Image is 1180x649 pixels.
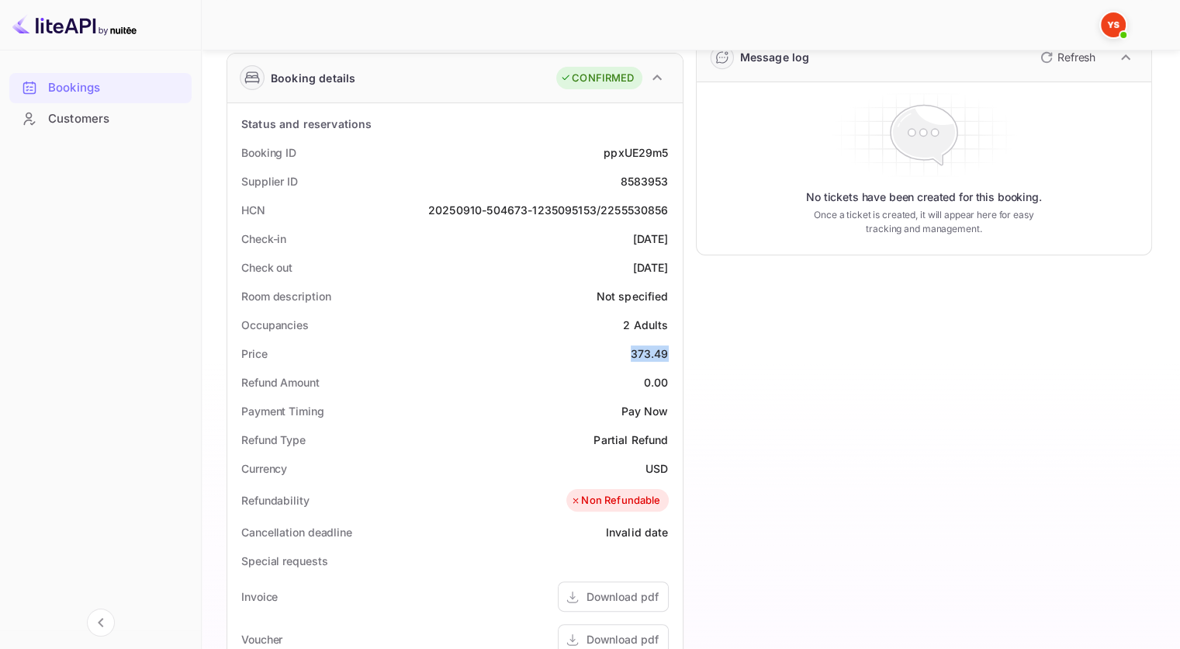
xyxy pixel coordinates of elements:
[241,317,309,333] div: Occupancies
[593,432,668,448] div: Partial Refund
[645,460,668,477] div: USD
[9,73,192,102] a: Bookings
[241,144,296,161] div: Booking ID
[644,374,669,390] div: 0.00
[241,288,330,304] div: Room description
[241,492,310,508] div: Refundability
[1057,49,1095,65] p: Refresh
[241,524,352,540] div: Cancellation deadline
[241,432,306,448] div: Refund Type
[428,202,669,218] div: 20250910-504673-1235095153/2255530856
[1031,45,1102,70] button: Refresh
[9,104,192,133] a: Customers
[587,588,659,605] div: Download pdf
[1101,12,1126,37] img: Yandex Support
[621,403,668,419] div: Pay Now
[597,288,669,304] div: Not specified
[241,116,372,132] div: Status and reservations
[570,493,660,508] div: Non Refundable
[587,631,659,647] div: Download pdf
[9,73,192,103] div: Bookings
[87,609,115,637] button: Collapse navigation
[241,403,324,419] div: Payment Timing
[48,79,184,97] div: Bookings
[631,345,669,362] div: 373.49
[241,460,287,477] div: Currency
[12,12,137,37] img: LiteAPI logo
[271,70,355,86] div: Booking details
[806,189,1042,205] p: No tickets have been created for this booking.
[606,524,669,540] div: Invalid date
[48,110,184,128] div: Customers
[241,345,268,362] div: Price
[241,202,265,218] div: HCN
[633,259,669,276] div: [DATE]
[241,588,278,605] div: Invoice
[241,374,320,390] div: Refund Amount
[241,553,327,569] div: Special requests
[623,317,668,333] div: 2 Adults
[241,231,286,247] div: Check-in
[241,259,292,276] div: Check out
[740,49,810,65] div: Message log
[560,71,634,86] div: CONFIRMED
[241,173,298,189] div: Supplier ID
[604,144,668,161] div: ppxUE29m5
[9,104,192,134] div: Customers
[633,231,669,247] div: [DATE]
[241,631,282,647] div: Voucher
[620,173,668,189] div: 8583953
[802,208,1046,236] p: Once a ticket is created, it will appear here for easy tracking and management.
